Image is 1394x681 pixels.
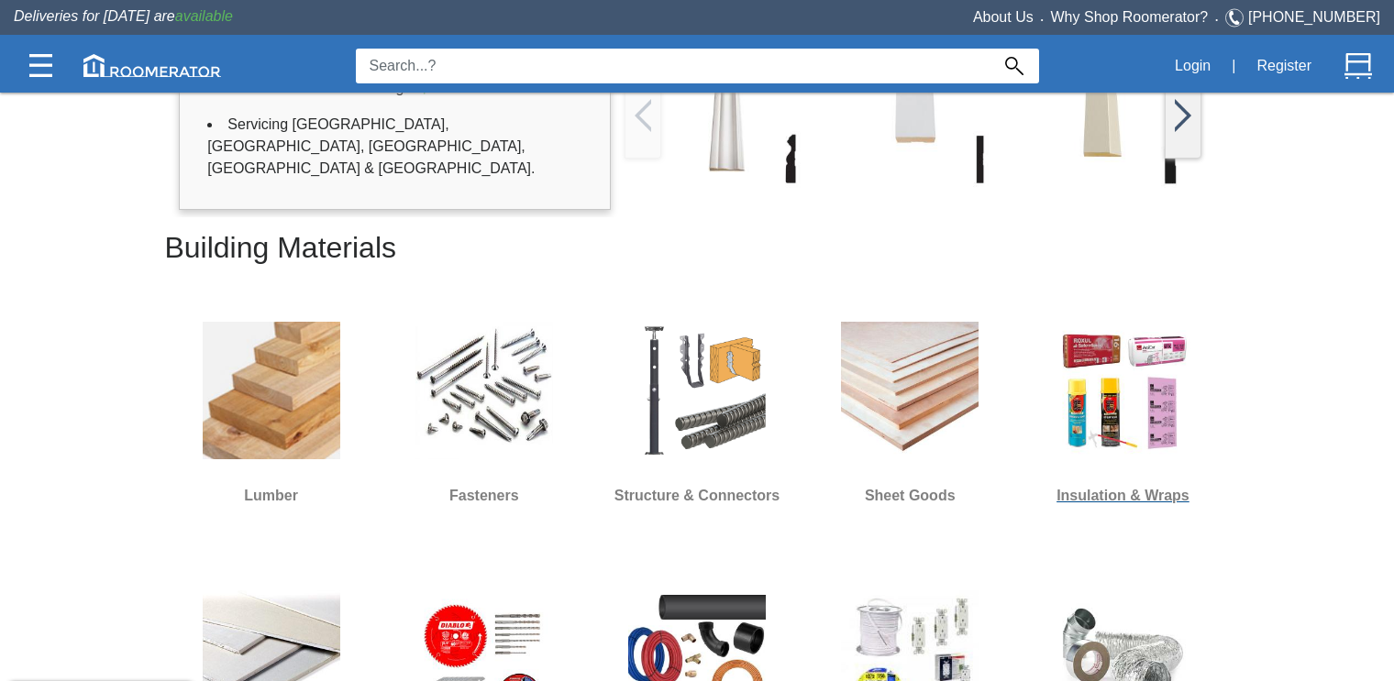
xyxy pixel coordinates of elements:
[415,308,553,519] a: Fasteners
[973,9,1034,25] a: About Us
[1051,9,1209,25] a: Why Shop Roomerator?
[14,8,233,24] span: Deliveries for [DATE] are
[1208,16,1225,24] span: •
[1221,46,1246,86] div: |
[628,322,766,459] img: S&H.jpg
[29,54,52,77] img: Categories.svg
[1054,322,1191,459] img: Insulation.jpg
[614,484,780,508] h6: Structure & Connectors
[1054,308,1191,519] a: Insulation & Wraps
[415,322,553,459] img: Screw.jpg
[207,106,582,187] li: Servicing [GEOGRAPHIC_DATA], [GEOGRAPHIC_DATA], [GEOGRAPHIC_DATA], [GEOGRAPHIC_DATA] & [GEOGRAPHI...
[1246,47,1322,85] button: Register
[1023,28,1183,189] img: /app/images/Buttons/favicon.jpg
[203,484,340,508] h6: Lumber
[1344,52,1372,80] img: Cart.svg
[420,80,445,95] span: $29
[1248,9,1380,25] a: [PHONE_NUMBER]
[415,484,553,508] h6: Fasteners
[841,308,979,519] a: Sheet Goods
[841,322,979,459] img: Sheet_Good.jpg
[164,217,1229,279] h2: Building Materials
[1005,57,1023,75] img: Search_Icon.svg
[1054,484,1191,508] h6: Insulation & Wraps
[635,99,651,132] img: /app/images/Buttons/favicon.jpg
[835,28,995,189] img: /app/images/Buttons/favicon.jpg
[614,308,780,519] a: Structure & Connectors
[175,8,233,24] span: available
[1225,6,1248,29] img: Telephone.svg
[83,54,221,77] img: roomerator-logo.svg
[1175,99,1191,132] img: /app/images/Buttons/favicon.jpg
[841,484,979,508] h6: Sheet Goods
[203,322,340,459] img: Lumber.jpg
[1165,47,1221,85] button: Login
[1034,16,1051,24] span: •
[647,28,807,189] img: /app/images/Buttons/favicon.jpg
[203,308,340,519] a: Lumber
[356,49,990,83] input: Search...?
